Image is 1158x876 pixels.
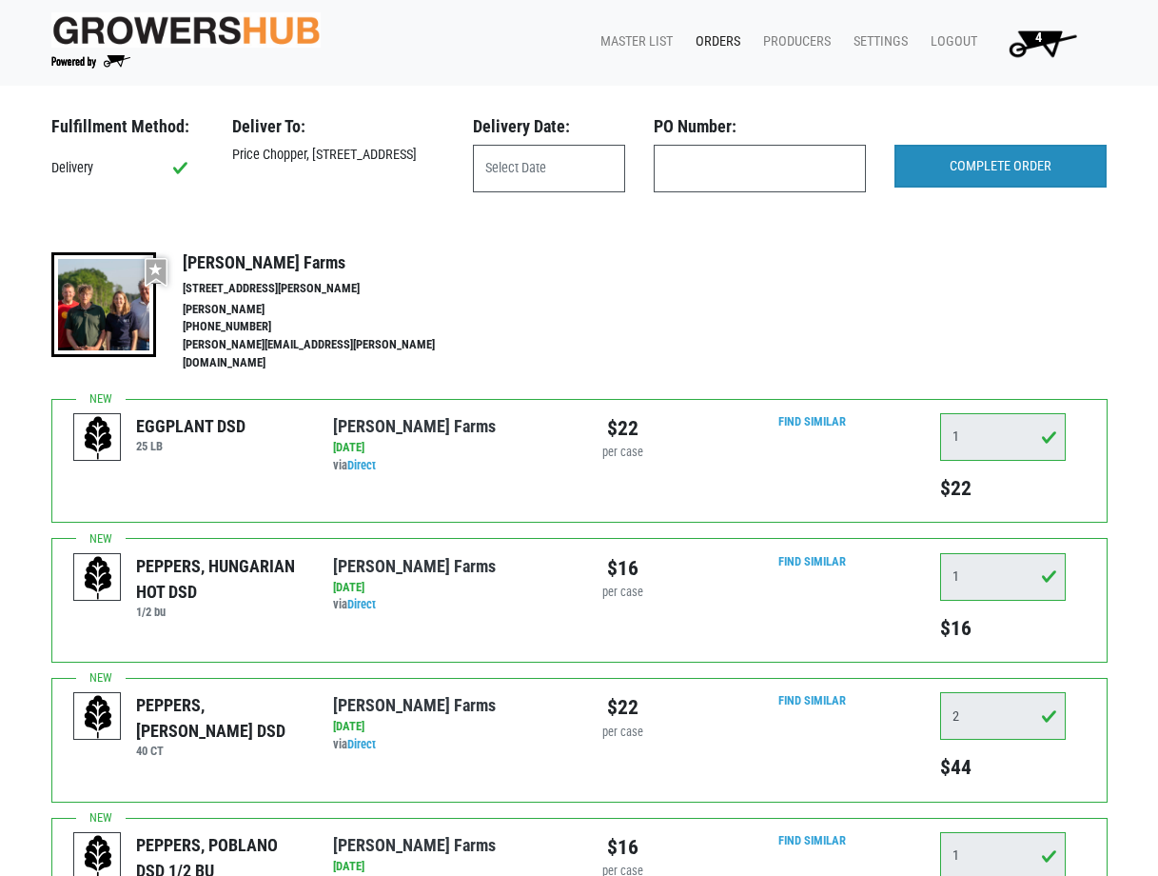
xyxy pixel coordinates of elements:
[940,553,1066,601] input: Qty
[51,12,322,48] img: original-fc7597fdc6adbb9d0e2ae620e786d1a2.jpg
[183,252,476,273] h4: [PERSON_NAME] Farms
[136,553,304,605] div: PEPPERS, HUNGARIAN HOT DSD
[940,413,1066,461] input: Qty
[136,439,245,453] h6: 25 LB
[1035,30,1042,46] span: 4
[654,116,866,137] h3: PO Number:
[74,693,122,741] img: placeholder-variety-43d6402dacf2d531de610a020419775a.svg
[218,145,459,166] div: Price Chopper, [STREET_ADDRESS]
[585,24,680,60] a: Master List
[594,444,652,462] div: per case
[778,414,846,428] a: Find Similar
[748,24,838,60] a: Producers
[985,24,1092,62] a: 4
[1000,24,1085,62] img: Cart
[347,597,376,611] a: Direct
[915,24,985,60] a: Logout
[778,554,846,568] a: Find Similar
[594,413,652,444] div: $22
[333,439,564,457] div: [DATE]
[940,692,1066,740] input: Qty
[473,145,625,192] input: Select Date
[594,553,652,584] div: $16
[333,695,496,715] a: [PERSON_NAME] Farms
[940,476,1066,501] h5: $22
[894,145,1107,189] input: COMPLETE ORDER
[594,724,652,742] div: per case
[594,692,652,723] div: $22
[333,736,564,754] div: via
[594,832,652,863] div: $16
[333,416,496,436] a: [PERSON_NAME] Farms
[74,414,122,462] img: placeholder-variety-43d6402dacf2d531de610a020419775a.svg
[333,457,564,475] div: via
[183,280,476,298] li: [STREET_ADDRESS][PERSON_NAME]
[333,858,564,876] div: [DATE]
[333,579,564,597] div: [DATE]
[680,24,748,60] a: Orders
[333,835,496,855] a: [PERSON_NAME] Farms
[136,744,304,758] h6: 40 CT
[136,413,245,439] div: EGGPLANT DSD
[473,116,625,137] h3: Delivery Date:
[232,116,444,137] h3: Deliver To:
[51,116,204,137] h3: Fulfillment Method:
[778,833,846,847] a: Find Similar
[940,616,1066,641] h5: $16
[136,605,304,619] h6: 1/2 bu
[183,336,476,372] li: [PERSON_NAME][EMAIL_ADDRESS][PERSON_NAME][DOMAIN_NAME]
[940,755,1066,780] h5: $44
[51,55,130,69] img: Powered by Big Wheelbarrow
[183,318,476,336] li: [PHONE_NUMBER]
[333,596,564,614] div: via
[594,584,652,602] div: per case
[333,556,496,576] a: [PERSON_NAME] Farms
[778,693,846,707] a: Find Similar
[347,737,376,751] a: Direct
[51,252,156,357] img: thumbnail-8a08f3346781c529aa742b86dead986c.jpg
[183,301,476,319] li: [PERSON_NAME]
[347,458,376,472] a: Direct
[136,692,304,744] div: PEPPERS, [PERSON_NAME] DSD
[333,718,564,736] div: [DATE]
[74,554,122,602] img: placeholder-variety-43d6402dacf2d531de610a020419775a.svg
[838,24,915,60] a: Settings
